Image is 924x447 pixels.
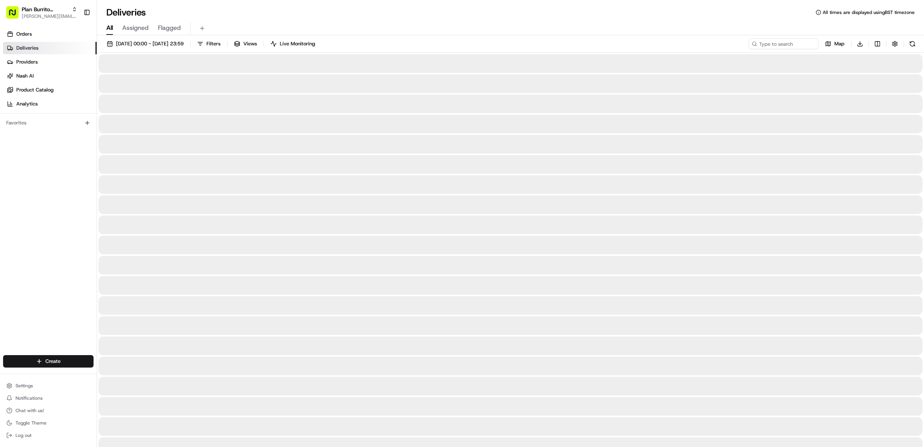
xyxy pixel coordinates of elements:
[16,432,31,438] span: Log out
[3,42,97,54] a: Deliveries
[22,5,69,13] button: Plan Burrito Nuneaton
[22,13,77,19] button: [PERSON_NAME][EMAIL_ADDRESS][DOMAIN_NAME]
[16,100,38,107] span: Analytics
[194,38,224,49] button: Filters
[16,72,34,79] span: Nash AI
[3,393,94,404] button: Notifications
[3,70,97,82] a: Nash AI
[907,38,918,49] button: Refresh
[822,38,848,49] button: Map
[16,59,38,66] span: Providers
[280,40,315,47] span: Live Monitoring
[16,31,32,38] span: Orders
[3,98,97,110] a: Analytics
[116,40,184,47] span: [DATE] 00:00 - [DATE] 23:59
[3,117,94,129] div: Favorites
[158,23,181,33] span: Flagged
[3,28,97,40] a: Orders
[16,395,43,401] span: Notifications
[243,40,257,47] span: Views
[834,40,844,47] span: Map
[206,40,220,47] span: Filters
[3,430,94,441] button: Log out
[45,358,61,365] span: Create
[231,38,260,49] button: Views
[16,86,54,93] span: Product Catalog
[823,9,915,16] span: All times are displayed using BST timezone
[106,23,113,33] span: All
[3,405,94,416] button: Chat with us!
[3,355,94,368] button: Create
[16,420,47,426] span: Toggle Theme
[16,407,44,414] span: Chat with us!
[749,38,818,49] input: Type to search
[267,38,319,49] button: Live Monitoring
[3,380,94,391] button: Settings
[3,418,94,428] button: Toggle Theme
[106,6,146,19] h1: Deliveries
[3,3,80,22] button: Plan Burrito Nuneaton[PERSON_NAME][EMAIL_ADDRESS][DOMAIN_NAME]
[16,45,38,52] span: Deliveries
[16,383,33,389] span: Settings
[3,84,97,96] a: Product Catalog
[122,23,149,33] span: Assigned
[3,56,97,68] a: Providers
[103,38,187,49] button: [DATE] 00:00 - [DATE] 23:59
